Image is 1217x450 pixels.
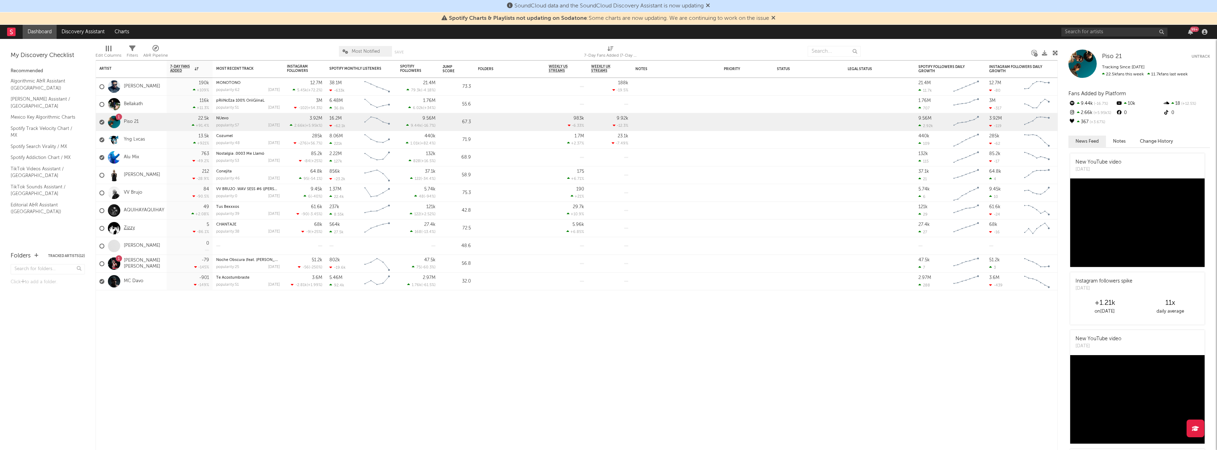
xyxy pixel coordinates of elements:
[1115,108,1163,118] div: 0
[329,116,342,121] div: 16.2M
[449,16,769,21] span: : Some charts are now updating. We are continuing to work on the issue
[918,152,928,156] div: 132k
[216,88,240,92] div: popularity: 62
[110,25,134,39] a: Charts
[198,134,209,138] div: 13.5k
[950,78,982,96] svg: Chart title
[11,183,78,198] a: TikTok Sounds Assistant / [GEOGRAPHIC_DATA]
[989,159,999,164] div: -17
[514,3,704,9] span: SoundCloud data and the SoundCloud Discovery Assistant is now updating
[406,141,436,146] div: ( )
[918,134,929,138] div: 440k
[575,134,584,138] div: 1.7M
[425,195,434,199] span: -94 %
[203,187,209,192] div: 84
[1133,136,1180,147] button: Change History
[410,212,436,216] div: ( )
[311,187,322,192] div: 9.45k
[443,65,460,73] div: Jump Score
[918,88,932,93] div: 11.7k
[989,141,1000,146] div: -62
[989,194,998,199] div: 10
[1075,159,1121,166] div: New YouTube video
[425,134,436,138] div: 440k
[299,106,307,110] span: -102
[848,67,894,71] div: Legal Status
[287,64,312,73] div: Instagram Followers
[192,123,209,128] div: +91.4 %
[424,106,434,110] span: +34 %
[571,194,584,199] div: +21 %
[989,81,1001,85] div: 12.7M
[11,264,85,274] input: Search for folders...
[409,159,436,163] div: ( )
[1061,28,1167,36] input: Search for artists
[421,142,434,146] span: +82.4 %
[268,124,280,127] div: [DATE]
[198,116,209,121] div: 22.5k
[329,106,344,110] div: 36.8k
[308,106,321,110] span: +54.3 %
[96,42,121,63] div: Edit Columns
[443,171,471,180] div: 58.9
[216,205,239,209] a: Tus Bexxxos
[584,42,637,63] div: 7-Day Fans Added (7-Day Fans Added)
[613,123,628,128] div: -12.3 %
[989,65,1042,73] div: Instagram Followers Daily Growth
[11,154,78,161] a: Spotify Addiction Chart / MX
[216,159,239,163] div: popularity: 53
[293,88,322,92] div: ( )
[11,113,78,121] a: Mexico Key Algorithmic Charts
[96,51,121,60] div: Edit Columns
[410,142,420,146] span: 1.01k
[310,116,322,121] div: 3.92M
[312,134,322,138] div: 285k
[950,184,982,202] svg: Chart title
[424,187,436,192] div: 5.74k
[268,212,280,216] div: [DATE]
[11,95,78,110] a: [PERSON_NAME] Assistant / [GEOGRAPHIC_DATA]
[443,153,471,162] div: 68.9
[724,67,752,71] div: Priority
[329,67,382,71] div: Spotify Monthly Listeners
[268,194,280,198] div: [DATE]
[311,205,322,209] div: 61.6k
[1068,136,1106,147] button: News Feed
[193,141,209,146] div: +921 %
[298,142,307,146] span: -276
[989,124,1002,128] div: -119
[268,141,280,145] div: [DATE]
[400,64,425,73] div: Spotify Followers
[1092,111,1111,115] span: +5.95k %
[989,116,1002,121] div: 3.92M
[410,176,436,181] div: ( )
[329,169,340,174] div: 856k
[294,124,305,128] span: 2.66k
[989,212,1000,217] div: -24
[989,88,1000,93] div: -80
[216,134,233,138] a: Cozumel
[11,51,85,60] div: My Discovery Checklist
[268,106,280,110] div: [DATE]
[308,89,321,92] span: +72.2 %
[1068,108,1115,118] div: 2.66k
[408,106,436,110] div: ( )
[950,96,982,113] svg: Chart title
[309,212,321,216] span: -3.45 %
[361,202,393,220] svg: Chart title
[1021,149,1053,166] svg: Chart title
[443,206,471,215] div: 42.8
[329,81,342,85] div: 38.1M
[425,169,436,174] div: 37.1k
[423,98,436,103] div: 1.76M
[306,124,321,128] span: +5.95k %
[411,89,421,92] span: 79.3k
[950,113,982,131] svg: Chart title
[127,42,138,63] div: Filters
[950,149,982,166] svg: Chart title
[918,159,929,164] div: 115
[421,159,434,163] span: +16.5 %
[918,141,930,146] div: 109
[443,189,471,197] div: 75.3
[304,159,310,163] span: -84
